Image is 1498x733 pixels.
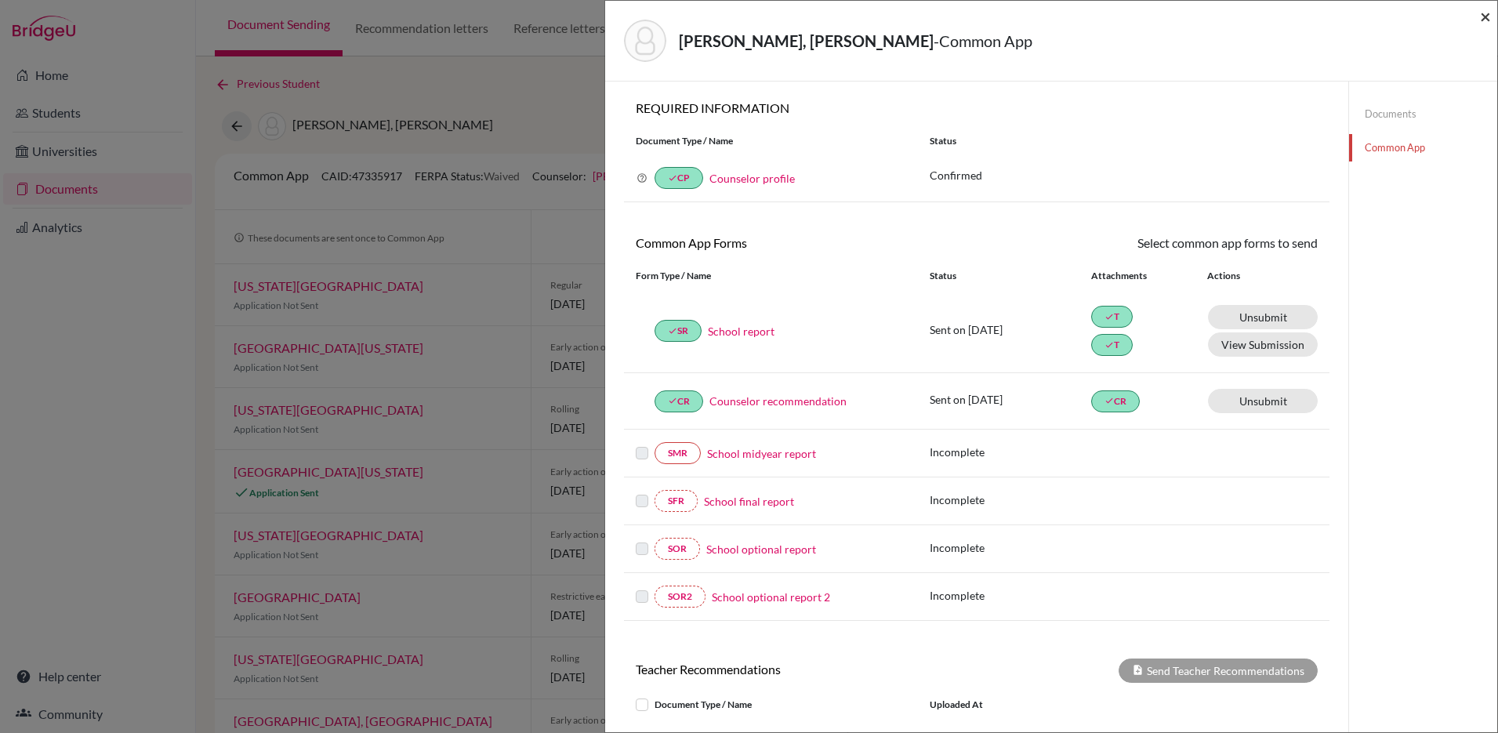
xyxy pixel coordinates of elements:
a: SOR2 [655,586,705,608]
a: Counselor recommendation [709,393,847,409]
i: done [668,396,677,405]
a: doneCP [655,167,703,189]
div: Select common app forms to send [977,234,1329,252]
p: Sent on [DATE] [930,391,1091,408]
i: done [1104,396,1114,405]
a: Unsubmit [1208,389,1318,413]
div: Uploaded at [918,695,1153,714]
a: SMR [655,442,701,464]
i: done [1104,312,1114,321]
p: Sent on [DATE] [930,321,1091,338]
div: Send Teacher Recommendations [1119,659,1318,683]
h6: Common App Forms [624,235,977,250]
a: doneSR [655,320,702,342]
div: Attachments [1091,269,1188,283]
a: doneT [1091,306,1133,328]
a: School report [708,323,774,339]
p: Incomplete [930,587,1091,604]
a: Counselor profile [709,172,795,185]
p: Confirmed [930,167,1318,183]
a: School midyear report [707,445,816,462]
a: SFR [655,490,698,512]
span: × [1480,5,1491,27]
div: Status [918,134,1329,148]
i: done [668,173,677,183]
i: done [1104,340,1114,350]
div: Form Type / Name [624,269,918,283]
strong: [PERSON_NAME], [PERSON_NAME] [679,31,934,50]
p: Incomplete [930,444,1091,460]
p: Incomplete [930,539,1091,556]
a: Common App [1349,134,1497,161]
a: School final report [704,493,794,510]
a: School optional report 2 [712,589,830,605]
a: Unsubmit [1208,305,1318,329]
button: View Submission [1208,332,1318,357]
h6: REQUIRED INFORMATION [624,100,1329,115]
a: Documents [1349,100,1497,128]
span: - Common App [934,31,1032,50]
button: Close [1480,7,1491,26]
a: doneT [1091,334,1133,356]
div: Status [930,269,1091,283]
a: SOR [655,538,700,560]
a: doneCR [1091,390,1140,412]
a: School optional report [706,541,816,557]
div: Document Type / Name [624,695,918,714]
div: Document Type / Name [624,134,918,148]
h6: Teacher Recommendations [624,662,977,677]
i: done [668,326,677,336]
a: doneCR [655,390,703,412]
div: Actions [1188,269,1286,283]
p: Incomplete [930,492,1091,508]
